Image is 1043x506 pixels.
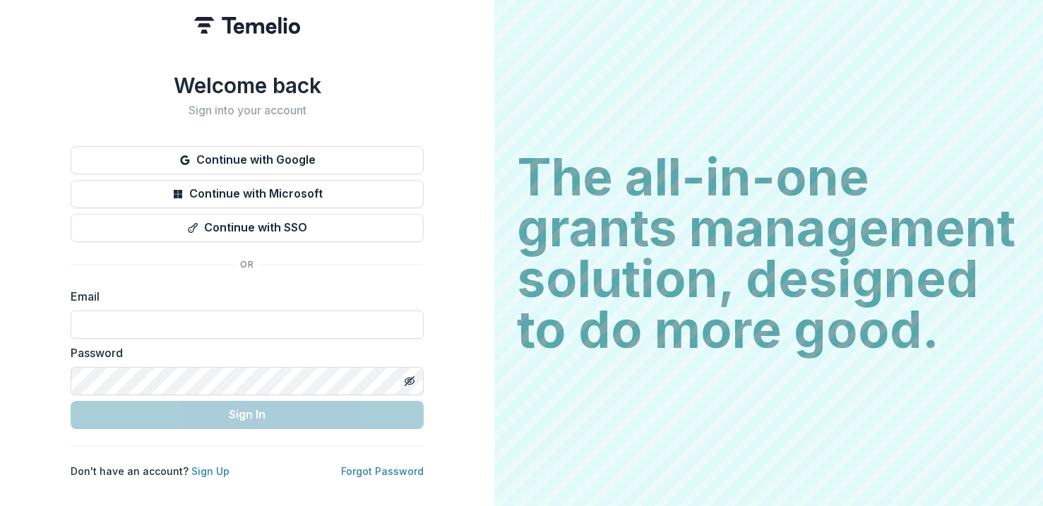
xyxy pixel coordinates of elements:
[71,344,415,361] label: Password
[71,104,424,117] h2: Sign into your account
[71,146,424,174] button: Continue with Google
[194,17,300,34] img: Temelio
[71,214,424,242] button: Continue with SSO
[71,73,424,98] h1: Welcome back
[398,370,421,392] button: Toggle password visibility
[341,465,424,477] a: Forgot Password
[71,464,230,478] p: Don't have an account?
[191,465,230,477] a: Sign Up
[71,288,415,305] label: Email
[71,180,424,208] button: Continue with Microsoft
[71,401,424,429] button: Sign In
